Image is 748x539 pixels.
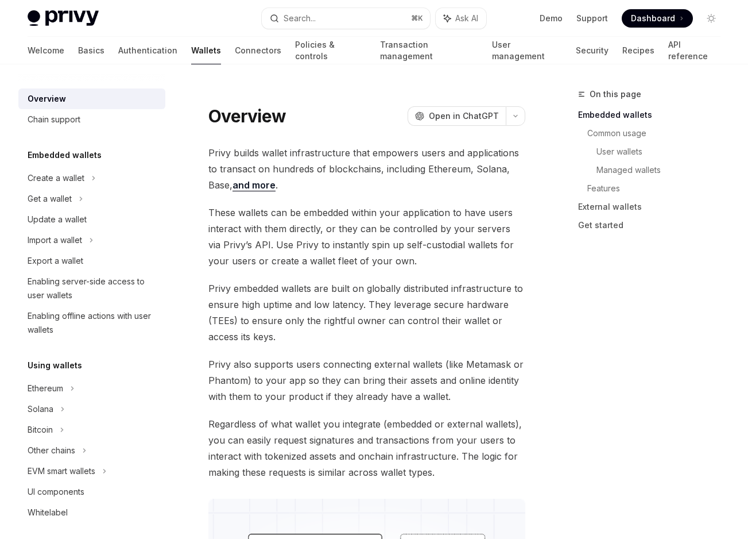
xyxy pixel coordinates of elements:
div: Bitcoin [28,423,53,437]
div: Chain support [28,113,80,126]
h5: Embedded wallets [28,148,102,162]
div: Create a wallet [28,171,84,185]
a: Enabling server-side access to user wallets [18,271,165,306]
a: Get started [578,216,730,234]
a: and more [232,179,276,191]
a: External wallets [578,198,730,216]
a: User wallets [596,143,730,161]
a: Recipes [622,37,654,64]
a: Embedded wallets [578,106,730,124]
a: Wallets [191,37,221,64]
a: Enabling offline actions with user wallets [18,306,165,340]
a: Features [587,179,730,198]
div: Other chains [28,444,75,457]
a: User management [492,37,562,64]
span: Open in ChatGPT [429,110,499,122]
div: Update a wallet [28,213,87,226]
div: Get a wallet [28,192,72,206]
a: Security [576,37,609,64]
a: Update a wallet [18,209,165,230]
a: API reference [668,37,720,64]
div: Ethereum [28,382,63,395]
a: Demo [540,13,563,24]
a: Welcome [28,37,64,64]
button: Ask AI [436,8,486,29]
a: Connectors [235,37,281,64]
span: ⌘ K [411,14,423,23]
button: Toggle dark mode [702,9,720,28]
div: Export a wallet [28,254,83,268]
a: UI components [18,482,165,502]
a: Managed wallets [596,161,730,179]
div: Import a wallet [28,233,82,247]
a: Overview [18,88,165,109]
span: Regardless of what wallet you integrate (embedded or external wallets), you can easily request si... [208,416,525,480]
div: Search... [284,11,316,25]
h1: Overview [208,106,286,126]
a: Authentication [118,37,177,64]
a: Export a wallet [18,251,165,271]
span: Privy also supports users connecting external wallets (like Metamask or Phantom) to your app so t... [208,356,525,405]
span: Ask AI [455,13,478,24]
div: EVM smart wallets [28,464,95,478]
a: Chain support [18,109,165,130]
div: Enabling server-side access to user wallets [28,275,158,302]
span: Privy builds wallet infrastructure that empowers users and applications to transact on hundreds o... [208,145,525,193]
a: Support [576,13,608,24]
a: Policies & controls [295,37,366,64]
h5: Using wallets [28,359,82,372]
span: These wallets can be embedded within your application to have users interact with them directly, ... [208,205,525,269]
div: Enabling offline actions with user wallets [28,309,158,337]
button: Search...⌘K [262,8,431,29]
button: Open in ChatGPT [408,106,506,126]
div: UI components [28,485,84,499]
span: Dashboard [631,13,675,24]
a: Dashboard [622,9,693,28]
span: On this page [590,87,641,101]
div: Solana [28,402,53,416]
a: Basics [78,37,104,64]
a: Whitelabel [18,502,165,523]
div: Overview [28,92,66,106]
span: Privy embedded wallets are built on globally distributed infrastructure to ensure high uptime and... [208,280,525,345]
div: Whitelabel [28,506,68,519]
img: light logo [28,10,99,26]
a: Transaction management [380,37,479,64]
a: Common usage [587,124,730,143]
